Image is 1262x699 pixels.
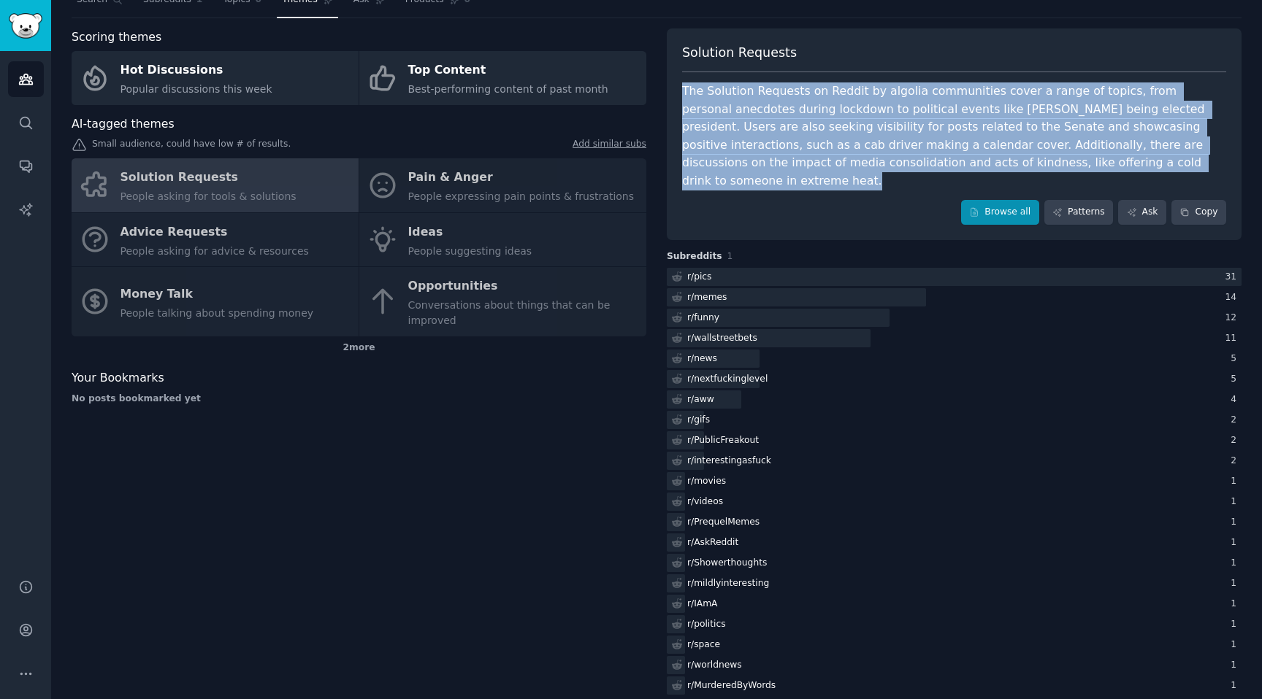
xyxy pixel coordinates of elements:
div: r/ news [687,352,717,366]
div: r/ pics [687,271,711,284]
a: r/Showerthoughts1 [667,554,1242,572]
div: r/ mildlyinteresting [687,577,769,590]
a: r/interestingasfuck2 [667,452,1242,470]
span: 1 [727,251,733,261]
div: Top Content [408,59,608,82]
a: Patterns [1044,200,1113,225]
div: No posts bookmarked yet [72,393,646,406]
div: 1 [1231,679,1242,692]
a: r/worldnews1 [667,656,1242,674]
a: r/funny12 [667,309,1242,327]
span: Best-performing content of past month [408,83,608,95]
div: 1 [1231,557,1242,570]
div: r/ videos [687,495,723,509]
div: 1 [1231,475,1242,488]
div: The Solution Requests on Reddit by algolia communities cover a range of topics, from personal ane... [682,82,1226,190]
div: r/ aww [687,393,714,406]
div: 1 [1231,495,1242,509]
a: Top ContentBest-performing content of past month [359,51,646,105]
span: Your Bookmarks [72,369,164,387]
div: 2 [1231,434,1242,447]
span: Subreddits [667,250,722,263]
a: r/AskReddit1 [667,533,1242,552]
div: r/ MurderedByWords [687,679,776,692]
div: 11 [1225,332,1242,345]
img: GummySearch logo [9,13,42,39]
div: 4 [1231,393,1242,406]
div: r/ funny [687,312,719,325]
div: 5 [1231,373,1242,386]
a: r/wallstreetbets11 [667,329,1242,347]
div: 1 [1231,618,1242,631]
div: r/ IAmA [687,598,717,611]
a: r/space1 [667,636,1242,654]
div: r/ AskReddit [687,536,738,549]
div: 5 [1231,352,1242,366]
div: 31 [1225,271,1242,284]
a: Browse all [961,200,1039,225]
div: 1 [1231,577,1242,590]
div: r/ movies [687,475,726,488]
div: Hot Discussions [121,59,272,82]
a: Add similar subs [573,138,646,153]
div: r/ PublicFreakout [687,434,759,447]
div: r/ wallstreetbets [687,332,757,345]
div: 1 [1231,516,1242,529]
a: r/pics31 [667,268,1242,286]
a: r/movies1 [667,472,1242,490]
a: r/nextfuckinglevel5 [667,370,1242,388]
a: r/mildlyinteresting1 [667,574,1242,592]
div: r/ worldnews [687,659,742,672]
div: 1 [1231,598,1242,611]
div: 2 [1231,414,1242,427]
div: r/ space [687,638,720,652]
div: 2 [1231,455,1242,468]
a: r/gifs2 [667,411,1242,429]
a: r/MurderedByWords1 [667,676,1242,695]
div: r/ interestingasfuck [687,455,771,468]
div: r/ gifs [687,414,710,427]
a: r/PrequelMemes1 [667,513,1242,531]
a: r/PublicFreakout2 [667,431,1242,449]
div: 12 [1225,312,1242,325]
a: r/politics1 [667,615,1242,633]
a: r/news5 [667,349,1242,368]
div: 1 [1231,659,1242,672]
a: Hot DiscussionsPopular discussions this week [72,51,359,105]
div: r/ nextfuckinglevel [687,373,768,386]
a: r/videos1 [667,493,1242,511]
div: Small audience, could have low # of results. [72,138,646,153]
span: Solution Requests [682,44,797,62]
div: r/ Showerthoughts [687,557,767,570]
div: r/ memes [687,291,727,304]
a: r/IAmA1 [667,595,1242,613]
div: 2 more [72,336,646,360]
a: r/memes14 [667,288,1242,306]
button: Copy [1171,200,1226,225]
a: Ask [1118,200,1166,225]
div: 1 [1231,536,1242,549]
div: 14 [1225,291,1242,304]
span: Popular discussions this week [121,83,272,95]
div: r/ politics [687,618,726,631]
span: AI-tagged themes [72,115,175,134]
a: r/aww4 [667,390,1242,409]
div: r/ PrequelMemes [687,516,760,529]
span: Scoring themes [72,28,161,47]
div: 1 [1231,638,1242,652]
